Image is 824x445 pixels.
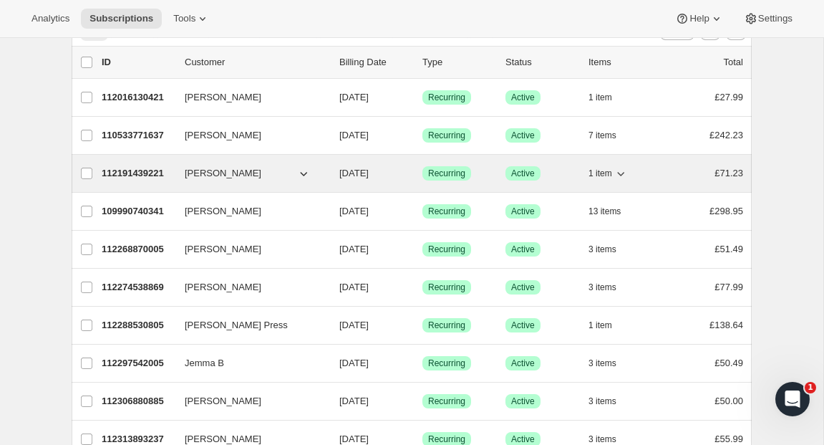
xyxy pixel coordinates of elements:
span: [DATE] [339,396,369,406]
button: [PERSON_NAME] [176,238,319,261]
button: [PERSON_NAME] [176,200,319,223]
span: [PERSON_NAME] [185,280,261,295]
button: Analytics [23,9,78,29]
span: Recurring [428,206,465,217]
span: 13 items [588,206,621,217]
button: 3 items [588,239,632,259]
div: 112016130421[PERSON_NAME][DATE]SuccessRecurringSuccessActive1 item£27.99 [102,87,743,107]
span: Recurring [428,320,465,331]
span: [DATE] [339,320,369,330]
span: Analytics [31,13,69,24]
div: Items [588,55,660,70]
button: 13 items [588,201,636,221]
span: Recurring [428,434,465,445]
div: 112274538869[PERSON_NAME][DATE]SuccessRecurringSuccessActive3 items£77.99 [102,277,743,297]
span: £55.99 [714,434,743,444]
p: 110533771637 [102,128,173,143]
span: Help [689,13,709,24]
button: 1 item [588,163,628,183]
span: [DATE] [339,282,369,292]
span: 1 item [588,168,612,179]
span: Recurring [428,92,465,103]
p: Total [724,55,743,70]
p: Status [505,55,577,70]
button: [PERSON_NAME] [176,86,319,109]
p: 112016130421 [102,90,173,105]
span: 1 item [588,92,612,103]
p: Billing Date [339,55,411,70]
span: Active [511,282,535,293]
p: 109990740341 [102,204,173,219]
span: £138.64 [709,320,743,330]
span: Active [511,130,535,141]
span: £50.49 [714,358,743,368]
span: [PERSON_NAME] Press [185,318,288,332]
span: Recurring [428,244,465,255]
span: [DATE] [339,358,369,368]
span: 3 items [588,358,616,369]
span: Subscriptions [89,13,153,24]
button: [PERSON_NAME] [176,276,319,299]
span: Settings [758,13,793,24]
div: 109990740341[PERSON_NAME][DATE]SuccessRecurringSuccessActive13 items£298.95 [102,201,743,221]
button: 1 item [588,315,628,335]
span: 3 items [588,244,616,255]
span: £50.00 [714,396,743,406]
p: 112191439221 [102,166,173,181]
button: [PERSON_NAME] [176,162,319,185]
div: 112297542005Jemma B[DATE]SuccessRecurringSuccessActive3 items£50.49 [102,353,743,373]
p: Customer [185,55,328,70]
span: Active [511,244,535,255]
span: [DATE] [339,168,369,178]
p: 112288530805 [102,318,173,332]
span: Recurring [428,168,465,179]
button: 3 items [588,391,632,411]
div: Type [422,55,494,70]
button: Settings [735,9,801,29]
button: 3 items [588,277,632,297]
button: 7 items [588,125,632,145]
div: 112306880885[PERSON_NAME][DATE]SuccessRecurringSuccessActive3 items£50.00 [102,391,743,411]
span: [DATE] [339,92,369,102]
p: 112274538869 [102,280,173,295]
span: £51.49 [714,244,743,254]
button: Subscriptions [81,9,162,29]
p: 112297542005 [102,356,173,370]
span: [DATE] [339,206,369,216]
p: 112306880885 [102,394,173,408]
span: Recurring [428,358,465,369]
span: £242.23 [709,130,743,140]
span: 3 items [588,396,616,407]
span: Active [511,92,535,103]
span: Active [511,206,535,217]
span: Jemma B [185,356,224,370]
span: 7 items [588,130,616,141]
p: ID [102,55,173,70]
div: 112268870005[PERSON_NAME][DATE]SuccessRecurringSuccessActive3 items£51.49 [102,239,743,259]
span: [PERSON_NAME] [185,128,261,143]
button: Help [667,9,732,29]
button: Tools [165,9,218,29]
span: £298.95 [709,206,743,216]
span: Active [511,168,535,179]
span: [DATE] [339,130,369,140]
button: [PERSON_NAME] [176,124,319,147]
span: Recurring [428,130,465,141]
span: £27.99 [714,92,743,102]
span: Active [511,320,535,331]
button: 3 items [588,353,632,373]
button: [PERSON_NAME] Press [176,314,319,337]
span: [PERSON_NAME] [185,90,261,105]
span: Active [511,396,535,407]
span: 3 items [588,282,616,293]
span: Active [511,358,535,369]
span: 1 [805,382,816,393]
span: Active [511,434,535,445]
span: [PERSON_NAME] [185,166,261,181]
span: Tools [173,13,195,24]
div: IDCustomerBilling DateTypeStatusItemsTotal [102,55,743,70]
span: £71.23 [714,168,743,178]
div: 110533771637[PERSON_NAME][DATE]SuccessRecurringSuccessActive7 items£242.23 [102,125,743,145]
span: [DATE] [339,244,369,254]
span: [PERSON_NAME] [185,204,261,219]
